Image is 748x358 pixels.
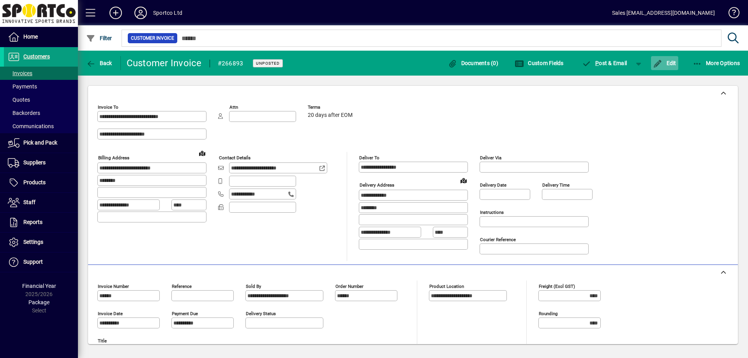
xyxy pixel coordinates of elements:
[513,56,566,70] button: Custom Fields
[23,139,57,146] span: Pick and Pack
[256,61,280,66] span: Unposted
[308,112,353,118] span: 20 days after EOM
[218,57,243,70] div: #266893
[98,284,129,289] mat-label: Invoice number
[480,210,504,215] mat-label: Instructions
[8,97,30,103] span: Quotes
[23,259,43,265] span: Support
[131,34,174,42] span: Customer Invoice
[84,31,114,45] button: Filter
[86,35,112,41] span: Filter
[246,311,276,316] mat-label: Delivery status
[28,299,49,305] span: Package
[651,56,678,70] button: Edit
[480,182,506,188] mat-label: Delivery date
[98,104,118,110] mat-label: Invoice To
[103,6,128,20] button: Add
[539,311,557,316] mat-label: Rounding
[127,57,202,69] div: Customer Invoice
[98,338,107,344] mat-label: Title
[691,56,742,70] button: More Options
[4,153,78,173] a: Suppliers
[480,237,516,242] mat-label: Courier Reference
[308,105,355,110] span: Terms
[23,179,46,185] span: Products
[480,155,501,160] mat-label: Deliver via
[542,182,570,188] mat-label: Delivery time
[515,60,564,66] span: Custom Fields
[128,6,153,20] button: Profile
[23,53,50,60] span: Customers
[457,174,470,187] a: View on map
[23,219,42,225] span: Reports
[429,284,464,289] mat-label: Product location
[595,60,599,66] span: P
[8,110,40,116] span: Backorders
[196,147,208,159] a: View on map
[539,284,575,289] mat-label: Freight (excl GST)
[172,284,192,289] mat-label: Reference
[8,123,54,129] span: Communications
[578,56,631,70] button: Post & Email
[4,106,78,120] a: Backorders
[4,93,78,106] a: Quotes
[84,56,114,70] button: Back
[4,80,78,93] a: Payments
[23,199,35,205] span: Staff
[723,2,738,27] a: Knowledge Base
[446,56,500,70] button: Documents (0)
[4,120,78,133] a: Communications
[4,233,78,252] a: Settings
[582,60,627,66] span: ost & Email
[335,284,363,289] mat-label: Order number
[22,283,56,289] span: Financial Year
[4,67,78,80] a: Invoices
[23,239,43,245] span: Settings
[4,193,78,212] a: Staff
[246,284,261,289] mat-label: Sold by
[23,159,46,166] span: Suppliers
[448,60,498,66] span: Documents (0)
[23,34,38,40] span: Home
[612,7,715,19] div: Sales [EMAIL_ADDRESS][DOMAIN_NAME]
[4,27,78,47] a: Home
[4,213,78,232] a: Reports
[229,104,238,110] mat-label: Attn
[78,56,121,70] app-page-header-button: Back
[8,83,37,90] span: Payments
[359,155,379,160] mat-label: Deliver To
[4,252,78,272] a: Support
[8,70,32,76] span: Invoices
[86,60,112,66] span: Back
[172,311,198,316] mat-label: Payment due
[4,133,78,153] a: Pick and Pack
[4,173,78,192] a: Products
[98,311,123,316] mat-label: Invoice date
[653,60,676,66] span: Edit
[153,7,182,19] div: Sportco Ltd
[693,60,740,66] span: More Options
